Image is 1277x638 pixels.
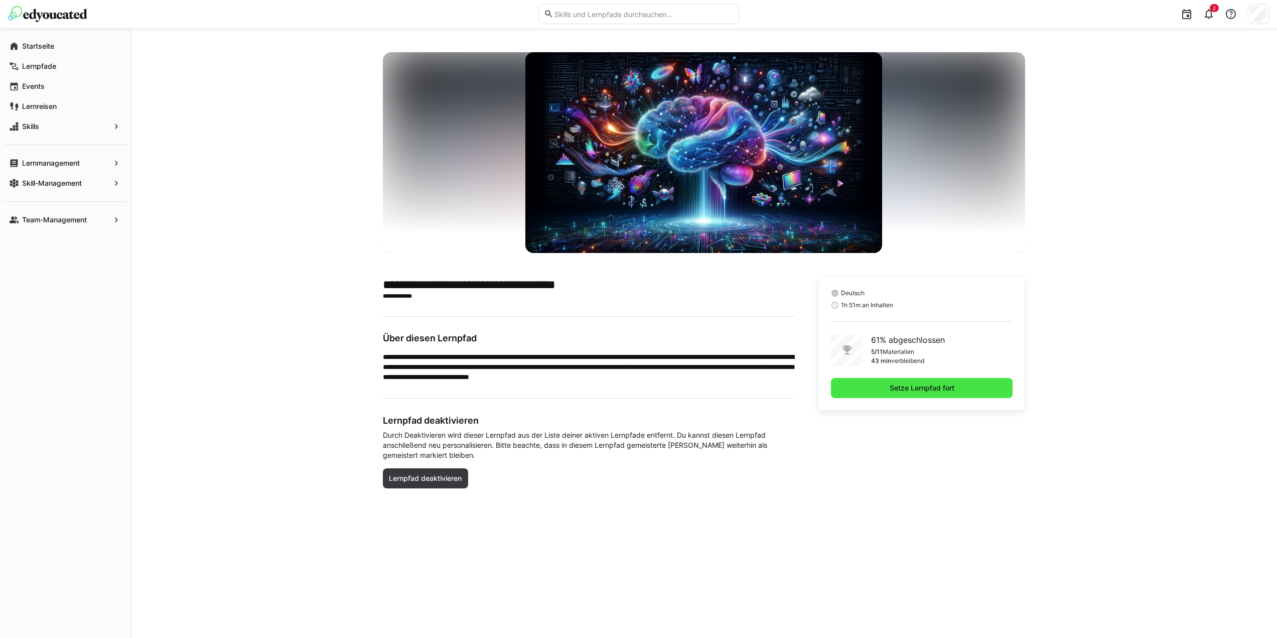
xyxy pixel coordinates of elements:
[831,378,1013,398] button: Setze Lernpfad fort
[1213,5,1216,11] span: 2
[871,357,891,365] p: 43 min
[871,348,883,356] p: 5/11
[383,415,795,426] h3: Lernpfad deaktivieren
[383,430,795,460] span: Durch Deaktivieren wird dieser Lernpfad aus der Liste deiner aktiven Lernpfade entfernt. Du kanns...
[841,289,865,297] span: Deutsch
[871,334,945,346] p: 61% abgeschlossen
[383,468,469,488] button: Lernpfad deaktivieren
[883,348,914,356] p: Materialien
[888,383,956,393] span: Setze Lernpfad fort
[383,333,795,344] h3: Über diesen Lernpfad
[891,357,924,365] p: verbleibend
[553,10,733,19] input: Skills und Lernpfade durchsuchen…
[387,473,463,483] span: Lernpfad deaktivieren
[841,301,893,309] span: 1h 51m an Inhalten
